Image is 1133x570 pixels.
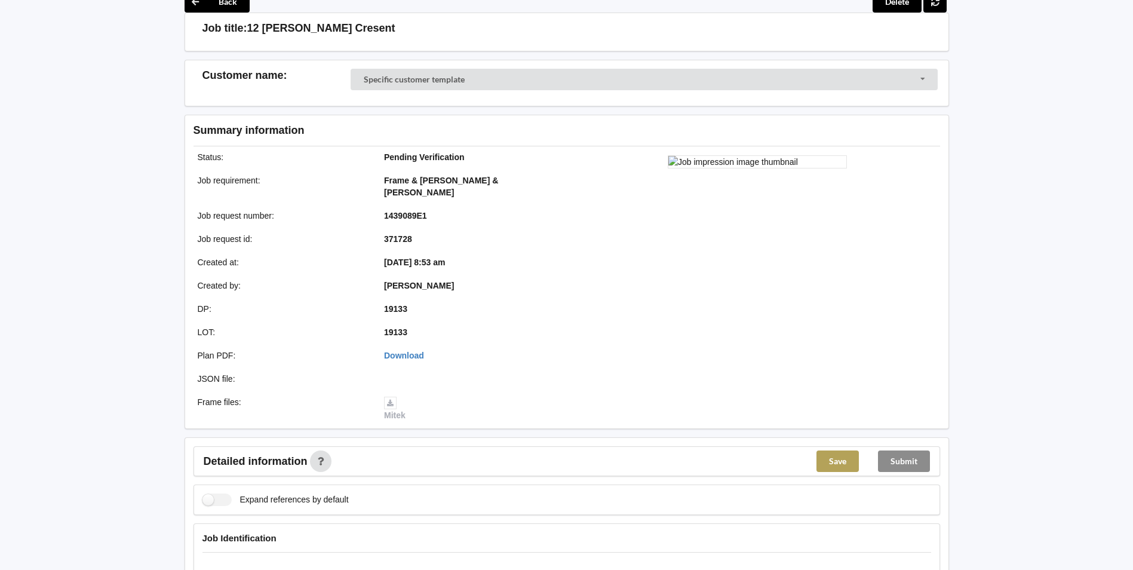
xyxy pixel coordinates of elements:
h3: Customer name : [202,69,351,82]
div: Job request id : [189,233,376,245]
div: Job requirement : [189,174,376,198]
b: 1439089E1 [384,211,427,220]
img: Job impression image thumbnail [668,155,847,168]
b: Frame & [PERSON_NAME] & [PERSON_NAME] [384,176,498,197]
button: Save [816,451,859,472]
div: Frame files : [189,396,376,421]
div: Job request number : [189,210,376,222]
a: Mitek [384,397,406,420]
a: Download [384,351,424,360]
b: [PERSON_NAME] [384,281,454,290]
div: LOT : [189,326,376,338]
div: Status : [189,151,376,163]
label: Expand references by default [202,494,349,506]
div: Created by : [189,280,376,292]
span: Detailed information [204,456,308,467]
div: Created at : [189,256,376,268]
div: JSON file : [189,373,376,385]
b: 371728 [384,234,412,244]
h4: Job Identification [202,532,931,544]
h3: Summary information [194,124,750,137]
b: 19133 [384,304,407,314]
div: Specific customer template [364,75,465,84]
h3: Job title: [202,22,247,35]
b: Pending Verification [384,152,465,162]
b: [DATE] 8:53 am [384,258,445,267]
h3: 12 [PERSON_NAME] Cresent [247,22,395,35]
div: Customer Selector [351,69,938,90]
div: DP : [189,303,376,315]
b: 19133 [384,327,407,337]
div: Plan PDF : [189,350,376,361]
